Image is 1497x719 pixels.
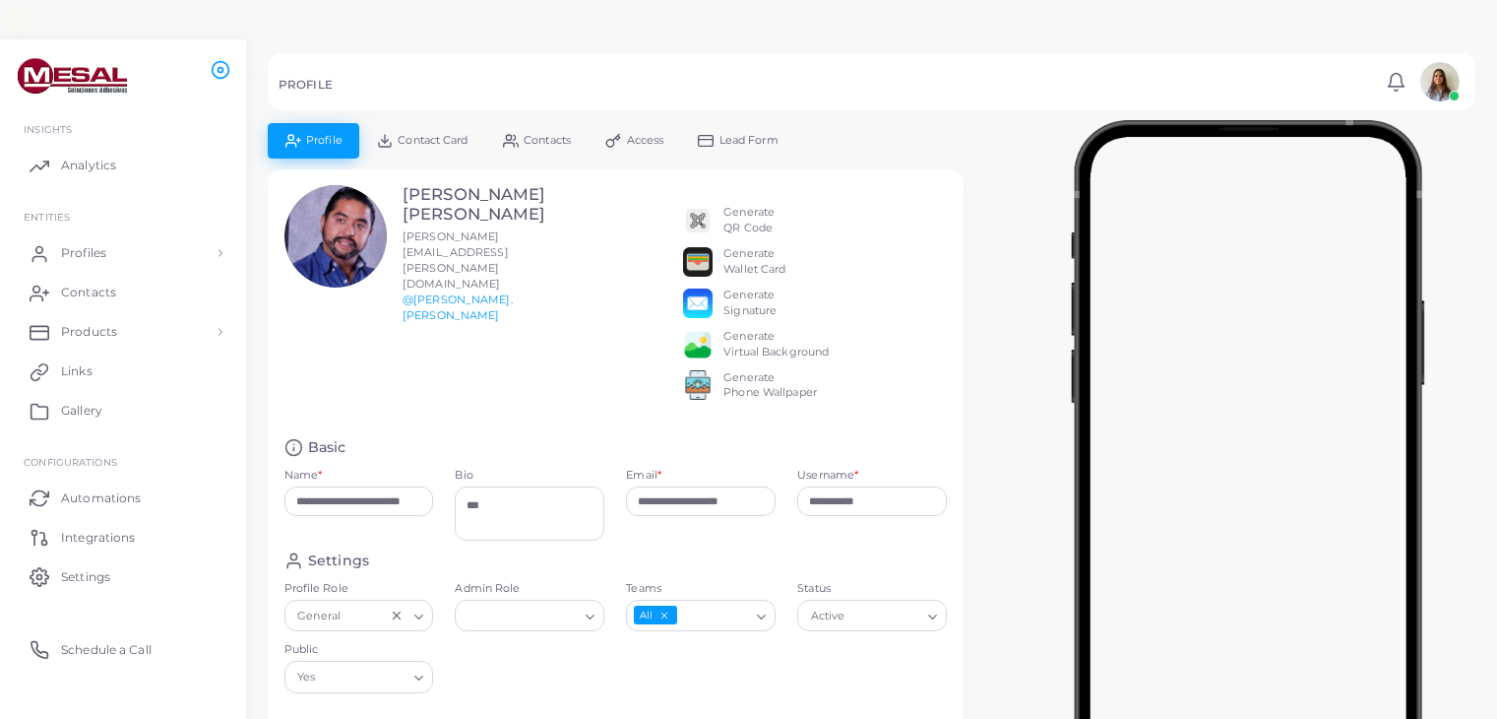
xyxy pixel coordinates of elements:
span: Profiles [61,244,106,262]
img: apple-wallet.png [683,247,713,277]
span: Yes [295,668,319,688]
span: Products [61,323,117,341]
span: Contacts [524,135,571,146]
img: email.png [683,289,713,318]
button: Deselect All [657,609,671,622]
a: Products [15,312,231,352]
label: Email [626,468,661,484]
span: Schedule a Call [61,641,152,659]
span: [PERSON_NAME][EMAIL_ADDRESS][PERSON_NAME][DOMAIN_NAME] [403,229,509,291]
div: Generate QR Code [723,205,775,236]
img: avatar [1420,62,1460,101]
span: General [295,606,343,626]
a: Settings [15,556,231,596]
img: 522fc3d1c3555ff804a1a379a540d0107ed87845162a92721bf5e2ebbcc3ae6c.png [683,370,713,400]
span: Lead Form [719,135,779,146]
input: Search for option [464,605,578,626]
img: qr2.png [683,206,713,235]
label: Bio [455,468,604,484]
label: Name [284,468,323,484]
a: Contacts [15,273,231,312]
label: Username [797,468,858,484]
label: Public [284,642,434,658]
div: Search for option [797,600,947,631]
span: Settings [61,568,110,586]
span: INSIGHTS [24,123,72,135]
a: Automations [15,478,231,517]
h3: [PERSON_NAME] [PERSON_NAME] [403,185,547,225]
h5: PROFILE [279,78,333,92]
span: All [634,606,676,624]
span: Profile [306,135,343,146]
input: Search for option [320,667,406,688]
img: e64e04433dee680bcc62d3a6779a8f701ecaf3be228fb80ea91b313d80e16e10.png [683,330,713,359]
span: Contact Card [398,135,468,146]
div: Generate Phone Wallpaper [723,370,817,402]
span: Gallery [61,402,102,420]
a: avatar [1414,62,1465,101]
a: Links [15,352,231,391]
input: Search for option [849,605,920,626]
span: Automations [61,490,141,507]
label: Profile Role [284,581,434,597]
div: Search for option [626,600,776,631]
span: Active [808,606,847,626]
a: Schedule a Call [15,629,231,669]
span: Integrations [61,529,135,547]
div: Search for option [284,661,434,692]
a: @[PERSON_NAME].[PERSON_NAME] [403,293,513,322]
h4: Basic [308,438,346,457]
input: Search for option [345,605,386,626]
span: Access [627,135,664,146]
a: Integrations [15,517,231,556]
span: Configurations [24,456,117,468]
span: ENTITIES [24,211,70,223]
label: Status [797,581,947,597]
img: logo [18,58,127,95]
div: Generate Virtual Background [723,329,829,360]
a: Analytics [15,146,231,185]
label: Admin Role [455,581,604,597]
div: Search for option [455,600,604,631]
div: Generate Wallet Card [723,246,785,278]
a: Gallery [15,391,231,430]
div: Generate Signature [723,288,777,319]
a: Profiles [15,233,231,273]
div: Search for option [284,600,434,631]
span: Links [61,362,93,380]
span: Analytics [61,157,116,174]
label: Teams [626,581,776,597]
input: Search for option [679,605,750,626]
h4: Settings [308,552,369,570]
span: Contacts [61,284,116,301]
button: Clear Selected [390,608,404,623]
